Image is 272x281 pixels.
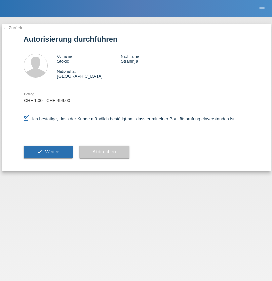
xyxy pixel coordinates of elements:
[3,25,22,30] a: ← Zurück
[37,149,42,154] i: check
[57,69,76,73] span: Nationalität
[121,54,139,58] span: Nachname
[24,146,73,159] button: check Weiter
[57,54,121,64] div: Stokic
[45,149,59,154] span: Weiter
[79,146,129,159] button: Abbrechen
[255,6,269,10] a: menu
[93,149,116,154] span: Abbrechen
[24,116,236,121] label: Ich bestätige, dass der Kunde mündlich bestätigt hat, dass er mit einer Bonitätsprüfung einversta...
[24,35,249,43] h1: Autorisierung durchführen
[57,69,121,79] div: [GEOGRAPHIC_DATA]
[259,5,265,12] i: menu
[57,54,72,58] span: Vorname
[121,54,185,64] div: Strahinja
